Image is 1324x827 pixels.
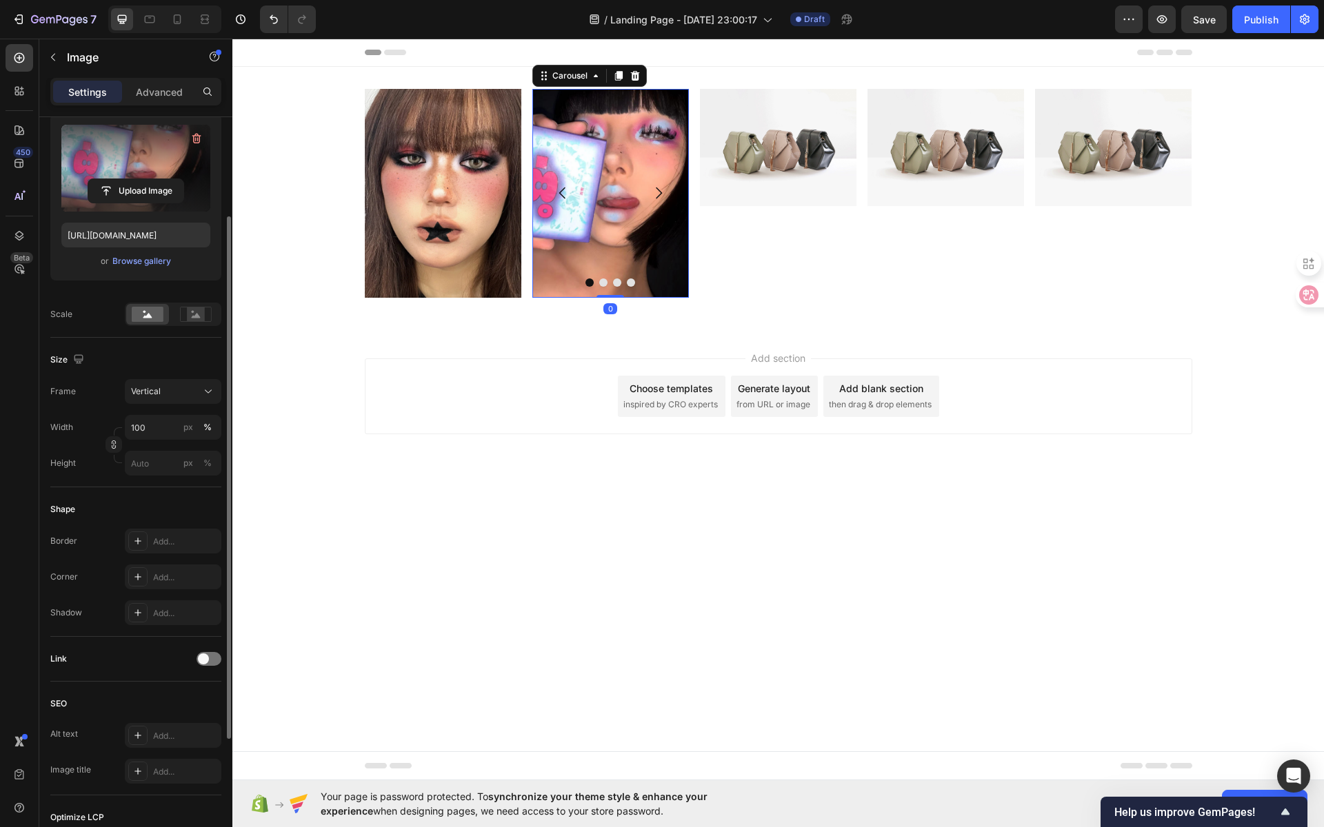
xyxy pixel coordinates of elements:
[311,135,350,174] button: Carousel Back Arrow
[6,6,103,33] button: 7
[468,50,624,167] img: image_demo.jpg
[50,571,78,583] div: Corner
[1232,6,1290,33] button: Publish
[407,135,445,174] button: Carousel Next Arrow
[1114,804,1294,820] button: Show survey - Help us improve GemPages!
[394,240,403,248] button: Dot
[125,379,221,404] button: Vertical
[513,312,579,327] span: Add section
[125,415,221,440] input: px%
[1244,12,1278,27] div: Publish
[381,240,389,248] button: Dot
[153,607,218,620] div: Add...
[90,11,97,28] p: 7
[50,457,76,469] label: Height
[153,730,218,742] div: Add...
[112,254,172,268] button: Browse gallery
[101,253,109,269] span: or
[607,343,691,357] div: Add blank section
[1277,759,1310,793] div: Open Intercom Messenger
[199,455,216,471] button: px
[50,535,77,547] div: Border
[13,147,33,158] div: 450
[50,308,72,320] div: Scale
[50,728,78,740] div: Alt text
[10,252,33,263] div: Beta
[397,343,481,357] div: Choose templates
[153,535,218,548] div: Add...
[803,50,959,167] img: image_demo.jpg
[505,343,578,357] div: Generate layout
[317,31,358,43] div: Carousel
[1181,6,1227,33] button: Save
[300,50,457,259] img: gempages_586148509846078155-b578d801-d51c-4f39-a59d-9a209ebb1a8e.jpg
[604,12,608,27] span: /
[68,85,107,99] p: Settings
[635,50,792,167] img: image_demo.jpg
[596,360,699,372] span: then drag & drop elements
[67,49,184,65] p: Image
[50,653,67,665] div: Link
[367,240,375,248] button: Dot
[153,766,218,778] div: Add...
[610,12,757,27] span: Landing Page - [DATE] 23:00:17
[260,6,316,33] div: Undo/Redo
[804,13,825,25] span: Draft
[50,811,104,824] div: Optimize LCP
[153,571,218,584] div: Add...
[353,240,361,248] button: Dot
[199,419,216,436] button: px
[1193,14,1216,25] span: Save
[232,39,1324,780] iframe: Design area
[183,421,193,433] div: px
[50,385,76,398] label: Frame
[88,178,184,203] button: Upload Image
[50,503,75,515] div: Shape
[321,789,761,818] span: Your page is password protected. To when designing pages, we need access to your store password.
[50,606,82,619] div: Shadow
[61,223,210,247] input: https://example.com/image.jpg
[125,451,221,476] input: px%
[203,457,212,469] div: %
[50,764,91,776] div: Image title
[203,421,212,433] div: %
[183,457,193,469] div: px
[180,455,197,471] button: %
[321,790,708,817] span: synchronize your theme style & enhance your experience
[112,255,171,267] div: Browse gallery
[50,421,73,433] label: Width
[504,360,578,372] span: from URL or image
[131,385,161,398] span: Vertical
[180,419,197,436] button: %
[136,85,183,99] p: Advanced
[1222,790,1307,817] button: Allow access
[371,265,385,276] div: 0
[50,351,87,369] div: Size
[1114,806,1277,819] span: Help us improve GemPages!
[50,697,67,710] div: SEO
[391,360,485,372] span: inspired by CRO experts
